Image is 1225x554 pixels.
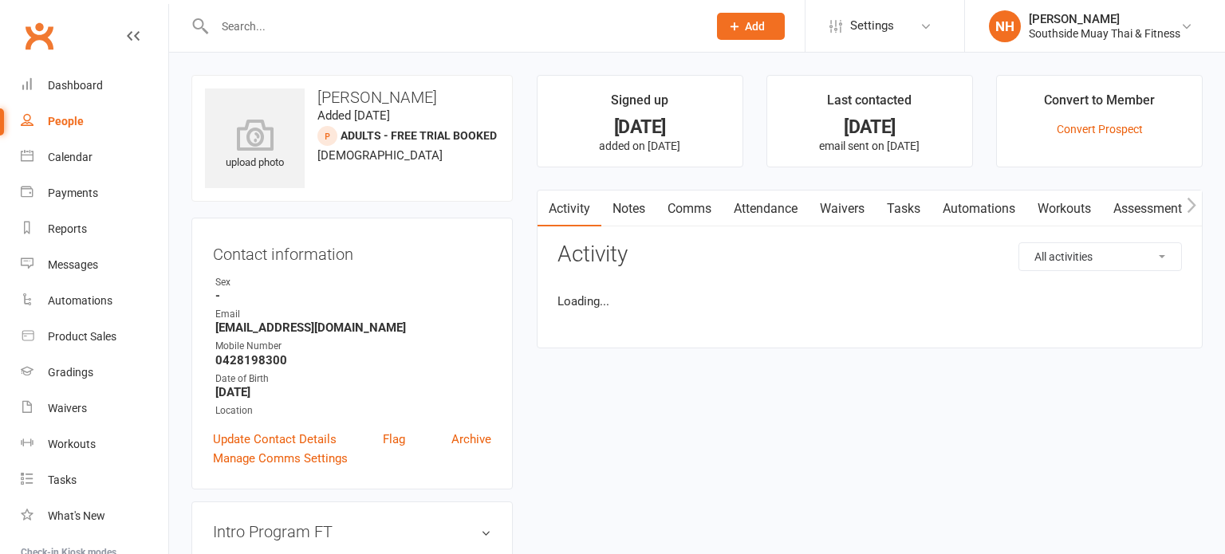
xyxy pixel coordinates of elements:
a: Waivers [809,191,876,227]
a: Payments [21,175,168,211]
div: Gradings [48,366,93,379]
strong: 0428198300 [215,353,491,367]
a: Gradings [21,355,168,391]
a: Reports [21,211,168,247]
div: Last contacted [827,90,912,119]
a: Tasks [876,191,932,227]
a: Flag [383,430,405,449]
a: Workouts [21,426,168,462]
a: Product Sales [21,319,168,355]
span: Add [745,20,765,33]
a: Tasks [21,462,168,498]
h3: Activity [557,242,1182,267]
a: Activity [538,191,601,227]
div: [DATE] [552,119,728,136]
div: Location [215,403,491,418]
strong: [DATE] [215,385,491,399]
strong: - [215,289,491,303]
div: Signed up [611,90,668,119]
span: [DEMOGRAPHIC_DATA] [317,148,443,163]
div: What's New [48,509,105,522]
a: Attendance [723,191,809,227]
a: Automations [21,283,168,319]
div: Workouts [48,438,96,450]
a: Messages [21,247,168,283]
div: Payments [48,187,98,199]
button: Add [717,13,785,40]
div: upload photo [205,119,305,171]
a: Archive [451,430,491,449]
a: Manage Comms Settings [213,449,348,468]
span: Adults - Free Trial Booked [341,129,497,142]
time: Added [DATE] [317,108,390,123]
strong: [EMAIL_ADDRESS][DOMAIN_NAME] [215,320,491,335]
a: Workouts [1026,191,1102,227]
div: Calendar [48,151,93,163]
div: Convert to Member [1044,90,1155,119]
a: Automations [932,191,1026,227]
div: Tasks [48,473,77,486]
a: Update Contact Details [213,430,337,449]
div: Product Sales [48,330,116,343]
div: People [48,115,84,128]
div: Waivers [48,402,87,415]
div: Mobile Number [215,339,491,354]
div: Email [215,307,491,322]
h3: [PERSON_NAME] [205,88,499,106]
a: People [21,104,168,139]
input: Search... [210,15,696,37]
div: NH [989,10,1021,42]
div: [PERSON_NAME] [1029,12,1180,26]
div: Southside Muay Thai & Fitness [1029,26,1180,41]
h3: Intro Program FT [213,523,491,540]
a: Comms [656,191,723,227]
a: Waivers [21,391,168,426]
p: email sent on [DATE] [782,139,958,152]
div: Date of Birth [215,371,491,387]
a: Assessments [1102,191,1199,227]
div: Messages [48,258,98,271]
div: Sex [215,275,491,290]
a: Notes [601,191,656,227]
a: Clubworx [19,16,59,56]
h3: Contact information [213,239,491,263]
div: Dashboard [48,79,103,92]
div: Automations [48,294,112,307]
a: What's New [21,498,168,534]
div: [DATE] [782,119,958,136]
a: Calendar [21,139,168,175]
a: Convert Prospect [1057,123,1143,136]
p: added on [DATE] [552,139,728,152]
a: Dashboard [21,68,168,104]
div: Reports [48,222,87,235]
span: Settings [850,8,894,44]
li: Loading... [557,292,1182,311]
